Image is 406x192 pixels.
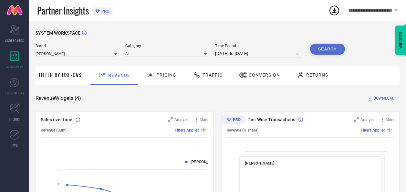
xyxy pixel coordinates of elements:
[215,50,302,58] input: Select time period
[125,44,207,48] span: Category
[191,160,220,164] text: [PERSON_NAME]
[360,117,374,122] span: Analyse
[215,44,302,48] span: Time Period
[310,44,345,55] button: Search
[5,91,25,95] span: SUGGESTIONS
[328,5,340,16] div: Open download list
[6,64,24,69] span: WORKSPACE
[39,71,84,79] span: Filter By Use-Case
[37,4,89,17] span: Partner Insights
[36,44,117,48] span: Brand
[57,182,61,186] text: 1L
[306,72,328,78] span: Returns
[248,117,295,122] span: Tier Wise Transactions
[222,115,245,125] div: Premium
[41,117,72,122] span: Sales over time
[108,73,130,78] span: Revenue
[168,117,173,122] svg: Zoom
[361,128,386,133] span: Filters Applied
[227,128,258,133] span: Revenue (% share)
[203,72,223,78] span: Traffic
[175,128,200,133] span: Filters Applied
[249,72,280,78] span: Conversion
[373,95,395,101] span: DOWNLOAD
[9,117,20,122] span: TRENDS
[200,117,208,122] span: More
[174,117,188,122] span: Analyse
[5,38,24,43] span: SCORECARDS
[36,95,81,101] span: Revenue Widgets ( 4 )
[57,168,61,172] text: 2L
[12,143,18,148] span: FWD
[156,72,176,78] span: Pricing
[207,128,208,133] span: |
[245,161,275,165] span: [PERSON_NAME]
[386,117,394,122] span: More
[41,128,67,133] span: Revenue (Sum)
[36,30,80,36] span: SYSTEM WORKSPACE
[393,128,394,133] span: |
[100,9,109,14] span: PRO
[354,117,359,122] svg: Zoom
